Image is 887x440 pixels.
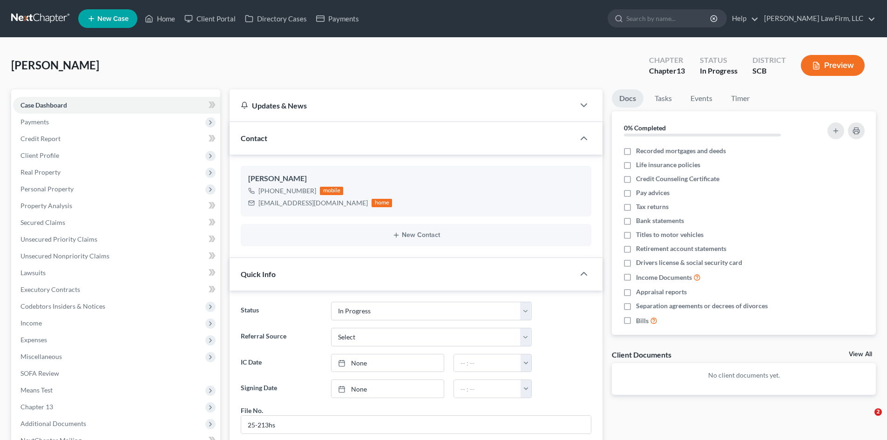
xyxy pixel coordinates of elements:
[20,118,49,126] span: Payments
[13,97,220,114] a: Case Dashboard
[13,231,220,248] a: Unsecured Priority Claims
[20,269,46,277] span: Lawsuits
[20,252,109,260] span: Unsecured Nonpriority Claims
[649,66,685,76] div: Chapter
[752,66,786,76] div: SCB
[20,420,86,427] span: Additional Documents
[20,386,53,394] span: Means Test
[624,124,666,132] strong: 0% Completed
[636,146,726,156] span: Recorded mortgages and deeds
[727,10,758,27] a: Help
[454,354,521,372] input: -- : --
[241,101,563,110] div: Updates & News
[454,380,521,398] input: -- : --
[636,301,768,311] span: Separation agreements or decrees of divorces
[13,365,220,382] a: SOFA Review
[97,15,129,22] span: New Case
[11,58,99,72] span: [PERSON_NAME]
[20,151,59,159] span: Client Profile
[13,248,220,264] a: Unsecured Nonpriority Claims
[20,336,47,344] span: Expenses
[636,287,687,297] span: Appraisal reports
[636,160,700,169] span: Life insurance policies
[874,408,882,416] span: 2
[636,188,670,197] span: Pay advices
[636,244,726,253] span: Retirement account statements
[13,264,220,281] a: Lawsuits
[241,270,276,278] span: Quick Info
[241,416,591,433] input: --
[636,273,692,282] span: Income Documents
[332,354,444,372] a: None
[311,10,364,27] a: Payments
[636,316,649,325] span: Bills
[20,285,80,293] span: Executory Contracts
[20,235,97,243] span: Unsecured Priority Claims
[700,66,738,76] div: In Progress
[724,89,757,108] a: Timer
[236,354,326,372] label: IC Date
[20,185,74,193] span: Personal Property
[240,10,311,27] a: Directory Cases
[180,10,240,27] a: Client Portal
[619,371,868,380] p: No client documents yet.
[20,218,65,226] span: Secured Claims
[241,406,263,415] div: File No.
[248,173,584,184] div: [PERSON_NAME]
[20,135,61,142] span: Credit Report
[20,101,67,109] span: Case Dashboard
[13,130,220,147] a: Credit Report
[241,134,267,142] span: Contact
[700,55,738,66] div: Status
[636,258,742,267] span: Drivers license & social security card
[649,55,685,66] div: Chapter
[752,55,786,66] div: District
[636,216,684,225] span: Bank statements
[849,351,872,358] a: View All
[612,89,643,108] a: Docs
[801,55,865,76] button: Preview
[626,10,711,27] input: Search by name...
[13,197,220,214] a: Property Analysis
[372,199,392,207] div: home
[332,380,444,398] a: None
[236,379,326,398] label: Signing Date
[258,186,316,196] div: [PHONE_NUMBER]
[636,202,669,211] span: Tax returns
[236,302,326,320] label: Status
[20,403,53,411] span: Chapter 13
[647,89,679,108] a: Tasks
[20,319,42,327] span: Income
[612,350,671,359] div: Client Documents
[636,230,704,239] span: Titles to motor vehicles
[20,202,72,210] span: Property Analysis
[13,281,220,298] a: Executory Contracts
[636,174,719,183] span: Credit Counseling Certificate
[683,89,720,108] a: Events
[855,408,878,431] iframe: Intercom live chat
[20,352,62,360] span: Miscellaneous
[13,214,220,231] a: Secured Claims
[759,10,875,27] a: [PERSON_NAME] Law Firm, LLC
[140,10,180,27] a: Home
[20,369,59,377] span: SOFA Review
[320,187,343,195] div: mobile
[20,168,61,176] span: Real Property
[248,231,584,239] button: New Contact
[677,66,685,75] span: 13
[20,302,105,310] span: Codebtors Insiders & Notices
[258,198,368,208] div: [EMAIL_ADDRESS][DOMAIN_NAME]
[236,328,326,346] label: Referral Source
